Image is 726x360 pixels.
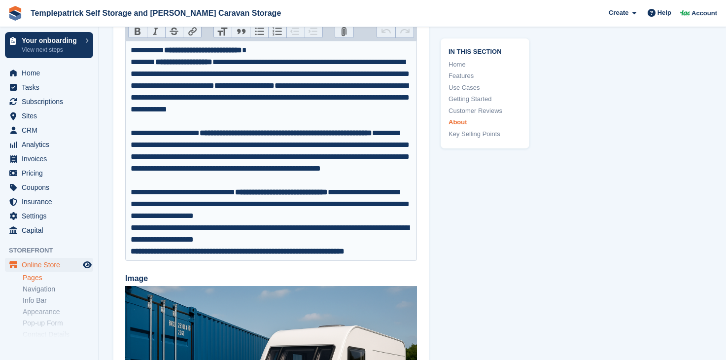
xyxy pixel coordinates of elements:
[23,285,93,294] a: Navigation
[5,166,93,180] a: menu
[22,66,81,80] span: Home
[22,223,81,237] span: Capital
[22,166,81,180] span: Pricing
[5,209,93,223] a: menu
[5,123,93,137] a: menu
[5,195,93,209] a: menu
[165,25,183,38] button: Strikethrough
[5,152,93,166] a: menu
[27,5,285,21] a: Templepatrick Self Storage and [PERSON_NAME] Caravan Storage
[23,296,93,305] a: Info Bar
[305,25,323,38] button: Increase Level
[22,209,81,223] span: Settings
[232,25,250,38] button: Quote
[125,40,417,261] trix-editor: Text
[449,94,521,104] a: Getting Started
[23,273,93,283] a: Pages
[250,25,268,38] button: Bullets
[377,25,395,38] button: Undo
[22,138,81,151] span: Analytics
[81,259,93,271] a: Preview store
[449,129,521,139] a: Key Selling Points
[335,25,353,38] button: Attach Files
[449,106,521,116] a: Customer Reviews
[657,8,671,18] span: Help
[5,95,93,108] a: menu
[5,66,93,80] a: menu
[23,330,93,339] a: Contact Details
[23,319,93,328] a: Pop-up Form
[5,258,93,272] a: menu
[22,80,81,94] span: Tasks
[23,307,93,317] a: Appearance
[268,25,286,38] button: Numbers
[680,8,690,18] img: Gareth Hagan
[22,195,81,209] span: Insurance
[691,8,717,18] span: Account
[22,180,81,194] span: Coupons
[5,180,93,194] a: menu
[8,6,23,21] img: stora-icon-8386f47178a22dfd0bd8f6a31ec36ba5ce8667c1dd55bd0f319d3a0aa187defe.svg
[395,25,414,38] button: Redo
[214,25,232,38] button: Heading
[449,117,521,127] a: About
[183,25,201,38] button: Link
[22,258,81,272] span: Online Store
[609,8,628,18] span: Create
[22,37,80,44] p: Your onboarding
[22,109,81,123] span: Sites
[5,138,93,151] a: menu
[22,152,81,166] span: Invoices
[449,60,521,70] a: Home
[22,95,81,108] span: Subscriptions
[5,32,93,58] a: Your onboarding View next steps
[22,123,81,137] span: CRM
[147,25,165,38] button: Italic
[125,273,417,285] label: Image
[5,109,93,123] a: menu
[5,80,93,94] a: menu
[5,223,93,237] a: menu
[129,25,147,38] button: Bold
[22,45,80,54] p: View next steps
[449,46,521,56] span: In this section
[9,246,98,255] span: Storefront
[286,25,305,38] button: Decrease Level
[449,71,521,81] a: Features
[449,83,521,93] a: Use Cases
